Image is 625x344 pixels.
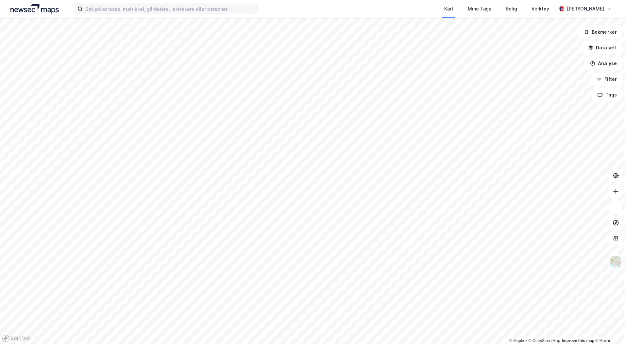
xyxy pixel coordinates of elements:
[509,338,527,343] a: Mapbox
[610,256,622,268] img: Z
[583,41,622,54] button: Datasett
[468,5,491,13] div: Mine Tags
[591,73,622,86] button: Filter
[592,313,625,344] iframe: Chat Widget
[444,5,453,13] div: Kart
[584,57,622,70] button: Analyse
[532,5,549,13] div: Verktøy
[562,338,594,343] a: Improve this map
[506,5,517,13] div: Bolig
[592,313,625,344] div: Kontrollprogram for chat
[83,4,257,14] input: Søk på adresse, matrikkel, gårdeiere, leietakere eller personer
[10,4,59,14] img: logo.a4113a55bc3d86da70a041830d287a7e.svg
[567,5,604,13] div: [PERSON_NAME]
[529,338,560,343] a: OpenStreetMap
[592,88,622,101] button: Tags
[2,335,31,342] a: Mapbox homepage
[578,26,622,39] button: Bokmerker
